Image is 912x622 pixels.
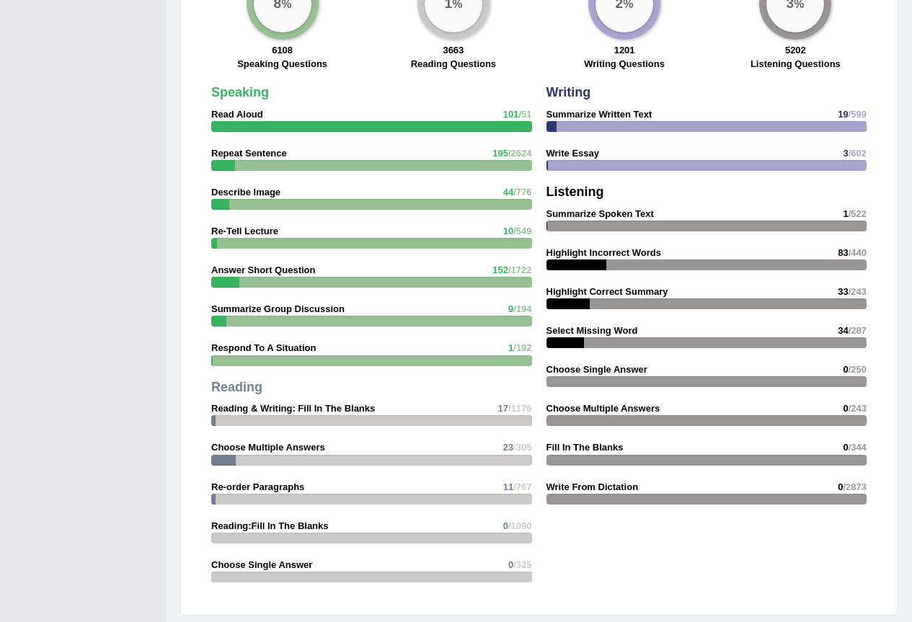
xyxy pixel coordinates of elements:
[849,109,867,120] span: /599
[843,364,848,375] span: 0
[838,286,848,297] span: 33
[211,342,316,353] strong: Respond To A Situation
[211,303,345,314] strong: Summarize Group Discussion
[838,325,848,336] span: 34
[513,187,531,197] span: /776
[843,481,867,492] span: /2873
[513,226,531,236] span: /549
[211,187,280,197] strong: Describe Image
[546,481,639,492] strong: Write From Dictation
[508,403,532,414] span: /1176
[518,109,531,120] span: /51
[843,403,848,414] span: 0
[508,520,532,531] span: /1090
[513,481,531,492] span: /767
[513,303,531,314] span: /194
[508,342,513,353] span: 1
[503,520,508,531] span: 0
[211,148,287,159] strong: Repeat Sentence
[838,481,843,492] span: 0
[211,481,304,492] strong: Re-order Paragraphs
[785,45,806,55] strong: 5202
[503,442,513,453] span: 23
[211,442,325,453] strong: Choose Multiple Answers
[513,342,531,353] span: /192
[272,45,293,55] strong: 6108
[211,265,315,275] strong: Answer Short Question
[211,85,269,99] strong: Speaking
[838,247,848,258] span: 83
[849,403,867,414] span: /243
[497,403,508,414] span: 17
[584,57,665,71] label: Writing Questions
[546,208,654,219] strong: Summarize Spoken Text
[849,208,867,219] span: /522
[211,226,278,236] strong: Re-Tell Lecture
[513,442,531,453] span: /305
[508,559,513,570] span: 0
[503,187,513,197] span: 44
[546,442,624,453] strong: Fill In The Blanks
[513,559,531,570] span: /325
[546,85,591,99] strong: Writing
[546,364,647,375] strong: Choose Single Answer
[211,109,263,120] strong: Read Aloud
[849,148,867,159] span: /602
[849,364,867,375] span: /250
[492,265,508,275] span: 152
[503,481,513,492] span: 11
[849,442,867,453] span: /344
[546,185,604,199] strong: Listening
[546,403,660,414] strong: Choose Multiple Answers
[843,148,848,159] span: 3
[508,148,532,159] span: /2624
[508,303,513,314] span: 9
[211,403,375,414] strong: Reading & Writing: Fill In The Blanks
[211,520,329,531] strong: Reading:Fill In The Blanks
[211,380,262,394] strong: Reading
[546,286,668,297] strong: Highlight Correct Summary
[843,208,848,219] span: 1
[508,265,532,275] span: /1722
[849,286,867,297] span: /243
[411,57,496,71] label: Reading Questions
[546,109,652,120] strong: Summarize Written Text
[546,325,638,336] strong: Select Missing Word
[843,442,848,453] span: 0
[614,45,635,55] strong: 1201
[838,109,848,120] span: 19
[237,57,327,71] label: Speaking Questions
[546,247,661,258] strong: Highlight Incorrect Words
[849,325,867,336] span: /287
[443,45,464,55] strong: 3663
[211,559,312,570] strong: Choose Single Answer
[503,226,513,236] span: 10
[751,57,841,71] label: Listening Questions
[849,247,867,258] span: /440
[492,148,508,159] span: 195
[546,148,599,159] strong: Write Essay
[503,109,519,120] span: 101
